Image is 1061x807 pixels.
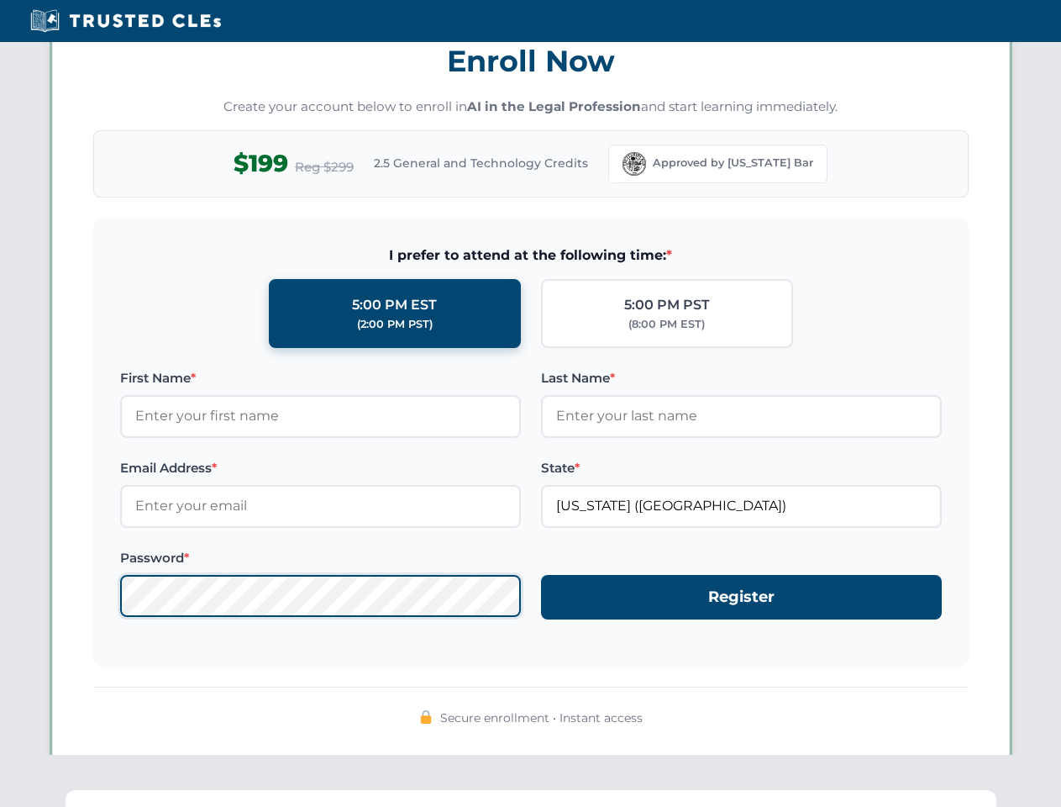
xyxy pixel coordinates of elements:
[622,152,646,176] img: Florida Bar
[120,485,521,527] input: Enter your email
[541,458,942,478] label: State
[357,316,433,333] div: (2:00 PM PST)
[628,316,705,333] div: (8:00 PM EST)
[93,34,969,87] h3: Enroll Now
[120,548,521,568] label: Password
[541,395,942,437] input: Enter your last name
[25,8,226,34] img: Trusted CLEs
[120,245,942,266] span: I prefer to attend at the following time:
[93,98,969,117] p: Create your account below to enroll in and start learning immediately.
[120,368,521,388] label: First Name
[440,709,643,727] span: Secure enrollment • Instant access
[541,368,942,388] label: Last Name
[653,155,813,171] span: Approved by [US_STATE] Bar
[295,157,354,177] span: Reg $299
[624,294,710,316] div: 5:00 PM PST
[419,710,433,724] img: 🔒
[234,145,288,182] span: $199
[120,458,521,478] label: Email Address
[541,485,942,527] input: Florida (FL)
[541,575,942,620] button: Register
[120,395,521,437] input: Enter your first name
[374,154,588,172] span: 2.5 General and Technology Credits
[352,294,437,316] div: 5:00 PM EST
[467,98,641,114] strong: AI in the Legal Profession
